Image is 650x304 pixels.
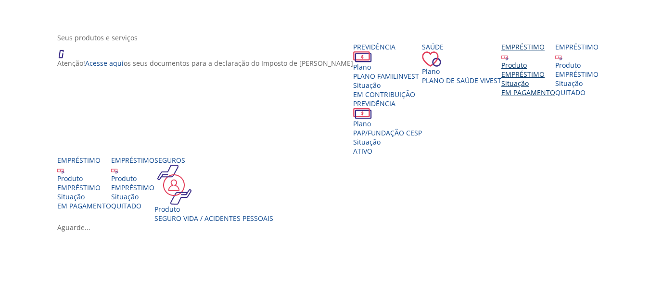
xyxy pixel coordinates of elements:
div: Plano [422,67,501,76]
img: ico_emprestimo.svg [111,167,118,174]
div: Produto [555,61,599,70]
div: Seguro Vida / Acidentes Pessoais [154,214,273,223]
span: EM CONTRIBUIÇÃO [353,90,415,99]
div: Empréstimo [57,156,111,165]
a: Previdência PlanoPAP/FUNDAÇÃO CESP SituaçãoAtivo [353,99,422,156]
div: Saúde [422,42,501,51]
div: Plano [353,119,422,128]
div: Situação [353,81,422,90]
a: Empréstimo Produto EMPRÉSTIMO Situação QUITADO [111,156,154,210]
a: Empréstimo Produto EMPRÉSTIMO Situação EM PAGAMENTO [501,42,555,97]
img: ico_emprestimo.svg [501,53,509,61]
img: ico_emprestimo.svg [57,167,64,174]
div: Empréstimo [501,42,555,51]
div: Situação [555,79,599,88]
span: PLANO FAMILINVEST [353,72,419,81]
div: Situação [57,192,111,201]
div: Produto [57,174,111,183]
span: Ativo [353,146,372,156]
span: EM PAGAMENTO [501,88,555,97]
img: ico_atencao.png [57,42,74,59]
div: Produto [501,61,555,70]
span: QUITADO [555,88,586,97]
img: ico_dinheiro.png [353,108,372,119]
div: Produto [154,205,273,214]
a: Acesse aqui [85,59,124,68]
a: Saúde PlanoPlano de Saúde VIVEST [422,42,501,85]
img: ico_emprestimo.svg [555,53,562,61]
div: Previdência [353,99,422,108]
div: Produto [111,174,154,183]
div: Seus produtos e serviços [57,33,600,42]
span: QUITADO [111,201,141,210]
div: Situação [111,192,154,201]
div: Empréstimo [555,42,599,51]
div: Situação [353,137,422,146]
div: Plano [353,62,422,72]
a: Empréstimo Produto EMPRÉSTIMO Situação QUITADO [555,42,599,97]
img: ico_dinheiro.png [353,51,372,62]
div: Empréstimo [111,156,154,165]
a: Empréstimo Produto EMPRÉSTIMO Situação EM PAGAMENTO [57,156,111,210]
div: Situação [501,79,555,88]
div: EMPRÉSTIMO [501,70,555,79]
div: EMPRÉSTIMO [57,183,111,192]
p: Atenção! os seus documentos para a declaração do Imposto de [PERSON_NAME] [57,59,353,68]
div: Seguros [154,156,273,165]
img: ico_coracao.png [422,51,441,67]
div: EMPRÉSTIMO [555,70,599,79]
div: EMPRÉSTIMO [111,183,154,192]
div: Aguarde... [57,223,600,232]
a: Seguros Produto Seguro Vida / Acidentes Pessoais [154,156,273,223]
span: Plano de Saúde VIVEST [422,76,501,85]
a: Previdência PlanoPLANO FAMILINVEST SituaçãoEM CONTRIBUIÇÃO [353,42,422,99]
span: EM PAGAMENTO [57,201,111,210]
div: Previdência [353,42,422,51]
img: ico_seguros.png [154,165,194,205]
section: <span lang="en" dir="ltr">ProdutosCard</span> [57,33,600,232]
span: PAP/FUNDAÇÃO CESP [353,128,422,137]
